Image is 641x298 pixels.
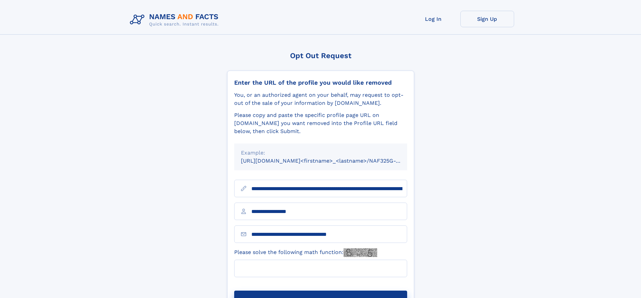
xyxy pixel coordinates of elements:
[127,11,224,29] img: Logo Names and Facts
[241,149,400,157] div: Example:
[241,158,420,164] small: [URL][DOMAIN_NAME]<firstname>_<lastname>/NAF325G-xxxxxxxx
[227,51,414,60] div: Opt Out Request
[460,11,514,27] a: Sign Up
[234,91,407,107] div: You, or an authorized agent on your behalf, may request to opt-out of the sale of your informatio...
[234,111,407,135] div: Please copy and paste the specific profile page URL on [DOMAIN_NAME] you want removed into the Pr...
[234,248,377,257] label: Please solve the following math function:
[234,79,407,86] div: Enter the URL of the profile you would like removed
[406,11,460,27] a: Log In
